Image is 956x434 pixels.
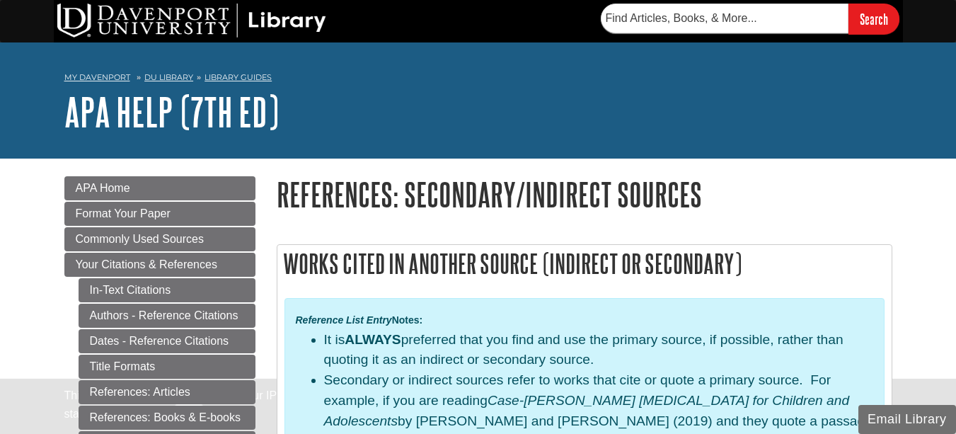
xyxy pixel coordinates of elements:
[205,72,272,82] a: Library Guides
[79,355,255,379] a: Title Formats
[64,227,255,251] a: Commonly Used Sources
[296,314,392,326] em: Reference List Entry
[79,380,255,404] a: References: Articles
[324,393,850,428] em: Case-[PERSON_NAME] [MEDICAL_DATA] for Children and Adolescents
[64,68,892,91] nav: breadcrumb
[296,314,423,326] strong: Notes:
[57,4,326,38] img: DU Library
[79,329,255,353] a: Dates - Reference Citations
[64,90,279,134] a: APA Help (7th Ed)
[848,4,899,34] input: Search
[64,72,130,84] a: My Davenport
[601,4,848,33] input: Find Articles, Books, & More...
[76,258,217,270] span: Your Citations & References
[79,304,255,328] a: Authors - Reference Citations
[64,253,255,277] a: Your Citations & References
[79,278,255,302] a: In-Text Citations
[277,245,892,282] h2: Works Cited In Another Source (Indirect or Secondary)
[79,406,255,430] a: References: Books & E-books
[277,176,892,212] h1: References: Secondary/Indirect Sources
[76,207,171,219] span: Format Your Paper
[324,330,873,371] li: It is preferred that you find and use the primary source, if possible, rather than quoting it as ...
[64,202,255,226] a: Format Your Paper
[76,182,130,194] span: APA Home
[601,4,899,34] form: Searches DU Library's articles, books, and more
[76,233,204,245] span: Commonly Used Sources
[345,332,401,347] strong: ALWAYS
[64,176,255,200] a: APA Home
[144,72,193,82] a: DU Library
[858,405,956,434] button: Email Library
